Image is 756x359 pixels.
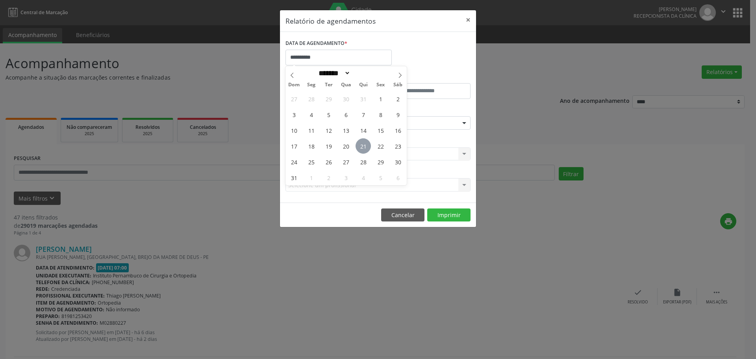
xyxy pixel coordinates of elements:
button: Imprimir [427,208,471,222]
span: Agosto 11, 2025 [304,123,319,138]
input: Year [350,69,376,77]
span: Agosto 30, 2025 [390,154,406,169]
span: Agosto 18, 2025 [304,138,319,154]
label: ATÉ [380,71,471,83]
span: Julho 27, 2025 [286,91,302,106]
span: Agosto 15, 2025 [373,123,388,138]
span: Qui [355,82,372,87]
span: Agosto 12, 2025 [321,123,336,138]
span: Agosto 2, 2025 [390,91,406,106]
span: Dom [285,82,303,87]
span: Agosto 14, 2025 [356,123,371,138]
button: Close [460,10,476,30]
span: Setembro 6, 2025 [390,170,406,185]
span: Agosto 26, 2025 [321,154,336,169]
select: Month [316,69,350,77]
span: Agosto 16, 2025 [390,123,406,138]
span: Agosto 27, 2025 [338,154,354,169]
span: Setembro 4, 2025 [356,170,371,185]
span: Agosto 3, 2025 [286,107,302,122]
h5: Relatório de agendamentos [285,16,376,26]
span: Agosto 19, 2025 [321,138,336,154]
span: Agosto 21, 2025 [356,138,371,154]
label: DATA DE AGENDAMENTO [285,37,347,50]
span: Agosto 7, 2025 [356,107,371,122]
span: Julho 29, 2025 [321,91,336,106]
span: Agosto 22, 2025 [373,138,388,154]
span: Agosto 31, 2025 [286,170,302,185]
span: Julho 31, 2025 [356,91,371,106]
span: Agosto 8, 2025 [373,107,388,122]
span: Setembro 3, 2025 [338,170,354,185]
span: Setembro 1, 2025 [304,170,319,185]
span: Agosto 24, 2025 [286,154,302,169]
span: Agosto 4, 2025 [304,107,319,122]
span: Julho 28, 2025 [304,91,319,106]
span: Agosto 5, 2025 [321,107,336,122]
span: Agosto 20, 2025 [338,138,354,154]
span: Ter [320,82,337,87]
span: Agosto 13, 2025 [338,123,354,138]
span: Setembro 5, 2025 [373,170,388,185]
span: Agosto 9, 2025 [390,107,406,122]
span: Agosto 28, 2025 [356,154,371,169]
span: Qua [337,82,355,87]
span: Agosto 17, 2025 [286,138,302,154]
span: Agosto 25, 2025 [304,154,319,169]
span: Agosto 10, 2025 [286,123,302,138]
span: Agosto 6, 2025 [338,107,354,122]
span: Agosto 29, 2025 [373,154,388,169]
span: Setembro 2, 2025 [321,170,336,185]
button: Cancelar [381,208,424,222]
span: Seg [303,82,320,87]
span: Sáb [389,82,407,87]
span: Agosto 1, 2025 [373,91,388,106]
span: Julho 30, 2025 [338,91,354,106]
span: Sex [372,82,389,87]
span: Agosto 23, 2025 [390,138,406,154]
